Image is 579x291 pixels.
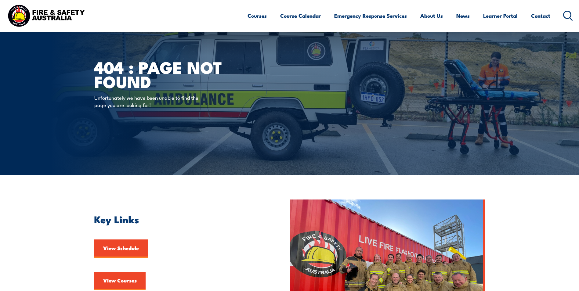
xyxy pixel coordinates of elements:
a: Learner Portal [483,8,518,24]
a: Course Calendar [280,8,321,24]
h2: Key Links [94,215,262,223]
a: View Schedule [94,239,148,258]
a: Emergency Response Services [334,8,407,24]
a: Contact [531,8,550,24]
h1: 404 : Page Not Found [94,60,245,88]
a: News [456,8,470,24]
a: View Courses [94,272,146,290]
p: Unfortunately we have been unable to find the page you are looking for! [94,94,206,108]
a: About Us [420,8,443,24]
a: Courses [248,8,267,24]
